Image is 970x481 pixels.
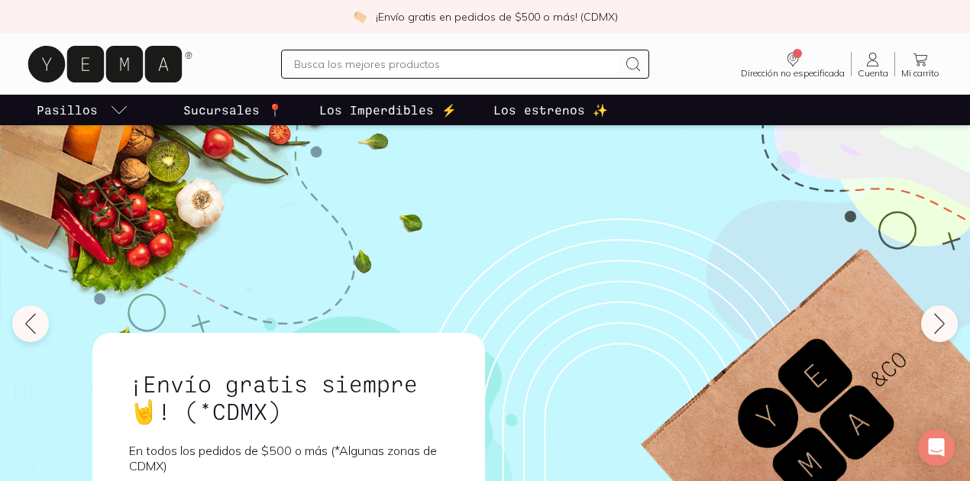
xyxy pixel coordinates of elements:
p: Los Imperdibles ⚡️ [319,101,457,119]
a: Cuenta [852,50,894,78]
div: Open Intercom Messenger [918,429,955,466]
a: Los Imperdibles ⚡️ [316,95,460,125]
a: Los estrenos ✨ [490,95,611,125]
a: pasillo-todos-link [34,95,131,125]
span: Dirección no especificada [741,69,845,78]
p: En todos los pedidos de $500 o más (*Algunas zonas de CDMX) [129,443,448,473]
h1: ¡Envío gratis siempre🤘! (*CDMX) [129,370,448,425]
a: Dirección no especificada [735,50,851,78]
img: check [353,10,367,24]
a: Sucursales 📍 [180,95,286,125]
p: Sucursales 📍 [183,101,283,119]
input: Busca los mejores productos [294,55,618,73]
p: Pasillos [37,101,98,119]
a: Mi carrito [895,50,946,78]
p: Los estrenos ✨ [493,101,608,119]
p: ¡Envío gratis en pedidos de $500 o más! (CDMX) [376,9,618,24]
span: Mi carrito [901,69,939,78]
span: Cuenta [858,69,888,78]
